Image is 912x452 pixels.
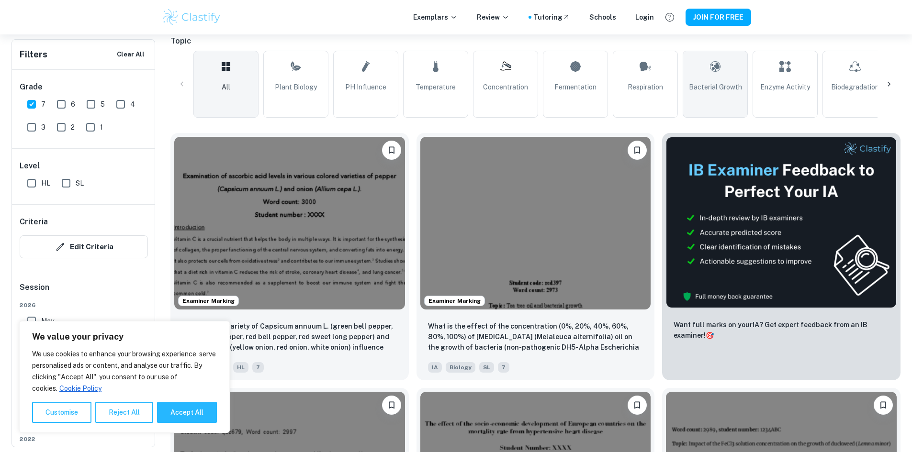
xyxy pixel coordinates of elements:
span: 2022 [20,435,148,443]
span: Plant Biology [275,82,317,92]
button: Help and Feedback [662,9,678,25]
span: Respiration [628,82,663,92]
button: Reject All [95,402,153,423]
p: We use cookies to enhance your browsing experience, serve personalised ads or content, and analys... [32,348,217,394]
span: 🎯 [706,331,714,339]
span: 6 [71,99,75,110]
button: Clear All [114,47,147,62]
p: We value your privacy [32,331,217,342]
span: SL [479,362,494,373]
img: Biology IA example thumbnail: What is the effect of the concentration [420,137,651,309]
p: Want full marks on your IA ? Get expert feedback from an IB examiner! [674,320,889,341]
h6: Session [20,282,148,301]
a: Tutoring [533,12,570,22]
span: Biology [446,362,475,373]
span: Examiner Marking [179,297,238,305]
h6: Topic [170,35,901,47]
span: 4 [130,99,135,110]
span: Enzyme Activity [760,82,810,92]
span: 1 [100,122,103,132]
h6: Grade [20,81,148,93]
button: Please log in to bookmark exemplars [628,141,647,160]
h6: Filters [20,48,47,61]
h6: Level [20,160,148,172]
button: Please log in to bookmark exemplars [382,141,401,160]
img: Biology IA example thumbnail: How does the variety of Capsicum annuum [174,137,405,309]
span: HL [41,178,50,188]
span: IA [428,362,442,373]
span: 3 [41,122,45,132]
span: Bacterial Growth [689,82,742,92]
a: Examiner MarkingPlease log in to bookmark exemplarsHow does the variety of Capsicum annuum L. (gr... [170,133,409,380]
button: Accept All [157,402,217,423]
span: 2026 [20,301,148,309]
a: Schools [589,12,616,22]
p: How does the variety of Capsicum annuum L. (green bell pepper, yellow bell pepper, red bell peppe... [182,321,397,353]
span: SL [76,178,84,188]
span: 7 [41,99,45,110]
a: ThumbnailWant full marks on yourIA? Get expert feedback from an IB examiner! [662,133,901,380]
button: Please log in to bookmark exemplars [874,396,893,415]
button: Edit Criteria [20,235,148,258]
img: Clastify logo [161,8,222,27]
span: All [222,82,230,92]
p: What is the effect of the concentration (0%, 20%, 40%, 60%, 80%, 100%) of tea tree (Melaleuca alt... [428,321,643,353]
span: 2 [71,122,75,132]
button: Please log in to bookmark exemplars [382,396,401,415]
button: JOIN FOR FREE [686,9,751,26]
span: Temperature [416,82,456,92]
p: Exemplars [413,12,458,22]
span: 5 [101,99,105,110]
span: Concentration [483,82,528,92]
a: Examiner MarkingPlease log in to bookmark exemplarsWhat is the effect of the concentration (0%, 2... [417,133,655,380]
button: Please log in to bookmark exemplars [628,396,647,415]
span: 7 [252,362,264,373]
span: 7 [498,362,509,373]
h6: Criteria [20,216,48,228]
a: Login [635,12,654,22]
span: Fermentation [554,82,597,92]
span: Examiner Marking [425,297,484,305]
span: May [41,316,54,326]
img: Thumbnail [666,137,897,308]
button: Customise [32,402,91,423]
span: pH Influence [345,82,386,92]
div: We value your privacy [19,321,230,433]
p: Review [477,12,509,22]
span: HL [233,362,248,373]
a: Cookie Policy [59,384,102,393]
span: Biodegradation [831,82,879,92]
